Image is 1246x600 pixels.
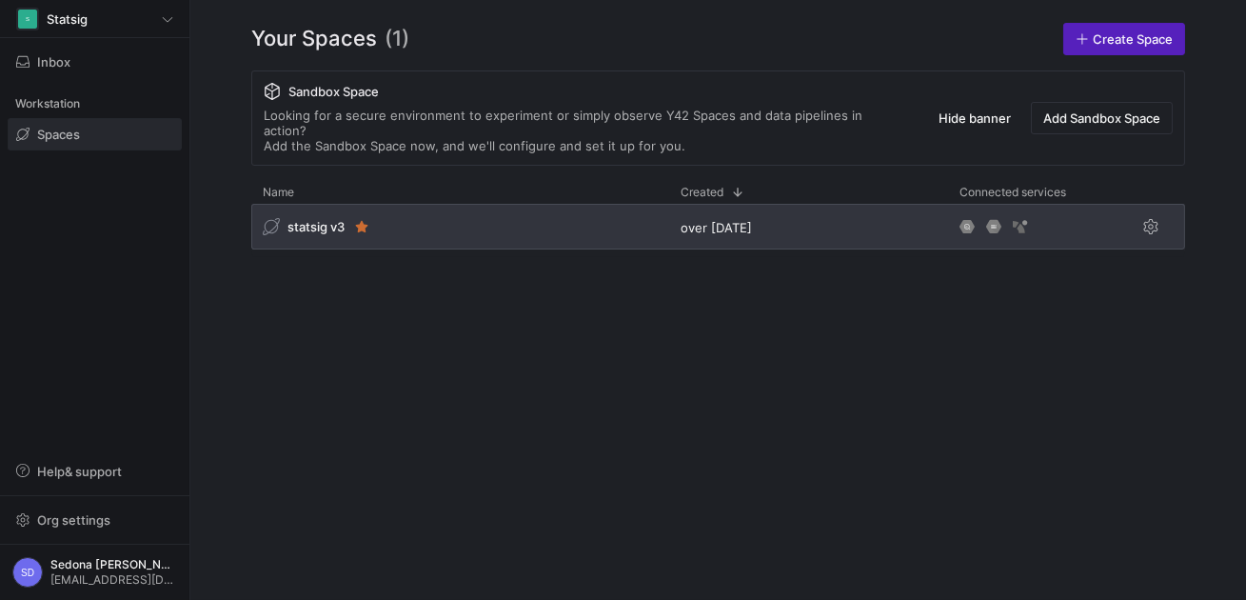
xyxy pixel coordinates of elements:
a: Org settings [8,514,182,530]
span: [EMAIL_ADDRESS][DOMAIN_NAME] [50,573,177,587]
span: Connected services [959,186,1066,199]
span: Create Space [1093,31,1173,47]
span: (1) [385,23,409,55]
span: Hide banner [939,110,1011,126]
div: S [18,10,37,29]
span: over [DATE] [681,220,752,235]
span: Sandbox Space [288,84,379,99]
span: Inbox [37,54,70,70]
span: Statsig [47,11,88,27]
div: Workstation [8,90,182,118]
button: Add Sandbox Space [1031,102,1173,134]
span: Created [681,186,723,199]
span: Sedona [PERSON_NAME] [50,558,177,571]
button: Hide banner [926,102,1023,134]
a: Create Space [1063,23,1185,55]
span: statsig v3 [287,219,345,234]
div: SD [12,557,43,588]
span: Your Spaces [251,23,377,55]
button: Org settings [8,504,182,536]
span: Name [263,186,294,199]
div: Press SPACE to select this row. [251,204,1185,257]
span: Help & support [37,464,122,479]
div: Looking for a secure environment to experiment or simply observe Y42 Spaces and data pipelines in... [264,108,901,153]
span: Add Sandbox Space [1043,110,1160,126]
span: Spaces [37,127,80,142]
button: SDSedona [PERSON_NAME][EMAIL_ADDRESS][DOMAIN_NAME] [8,552,182,592]
button: Inbox [8,46,182,78]
span: Org settings [37,512,110,528]
button: Help& support [8,455,182,488]
a: Spaces [8,118,182,150]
